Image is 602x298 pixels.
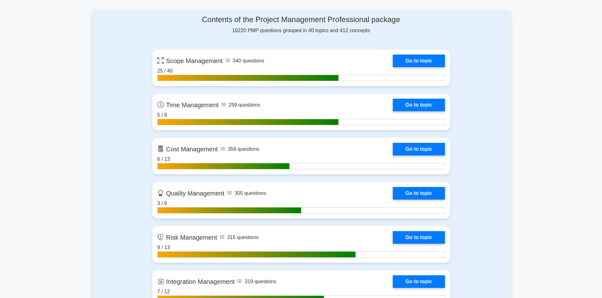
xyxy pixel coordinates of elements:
[152,15,450,34] div: 10220 PMP questions grouped in 40 topics and 412 concepts
[393,231,445,244] a: Go to topic
[393,187,445,200] a: Go to topic
[393,99,445,111] a: Go to topic
[393,55,445,67] a: Go to topic
[393,143,445,155] a: Go to topic
[393,275,445,288] a: Go to topic
[152,15,450,24] h4: Contents of the Project Management Professional package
